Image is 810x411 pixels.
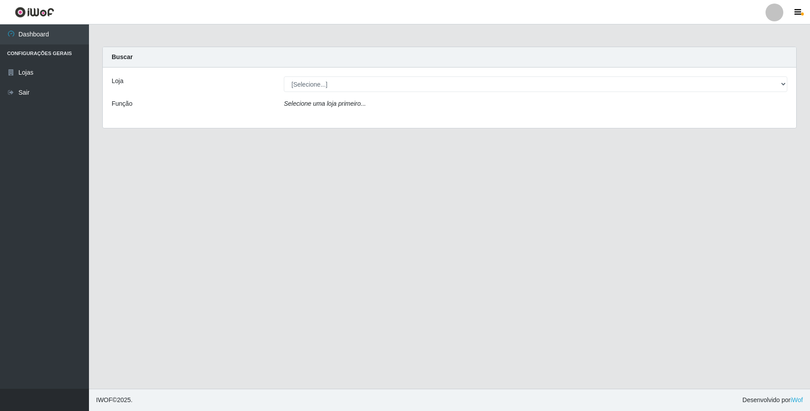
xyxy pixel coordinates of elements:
span: IWOF [96,396,113,403]
a: iWof [790,396,803,403]
i: Selecione uma loja primeiro... [284,100,366,107]
label: Loja [112,76,123,86]
label: Função [112,99,133,108]
span: © 2025 . [96,395,133,405]
img: CoreUI Logo [15,7,54,18]
strong: Buscar [112,53,133,60]
span: Desenvolvido por [742,395,803,405]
